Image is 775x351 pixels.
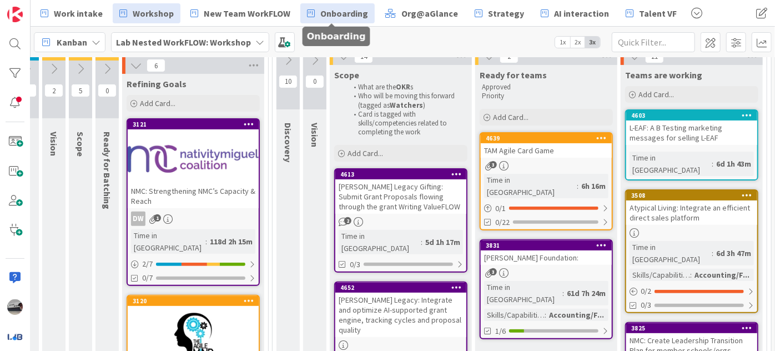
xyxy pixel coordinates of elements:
div: 3508 [631,192,757,199]
div: DW [131,212,145,226]
span: Add Card... [638,89,674,99]
div: 6h 16m [578,180,608,192]
span: 0 [305,75,324,88]
a: Org@aGlance [378,3,465,23]
span: Add Card... [348,148,383,158]
div: 3831 [481,240,612,250]
a: Work intake [34,3,109,23]
span: 2 / 7 [142,258,153,270]
span: Kanban [57,36,87,49]
div: 3121NMC: Strengthening NMC’s Capacity & Reach [128,119,259,208]
a: Talent VF [619,3,683,23]
a: New Team WorkFLOW [184,3,297,23]
div: 118d 2h 15m [207,235,255,248]
span: 3 [490,161,497,168]
span: 0 [98,84,117,97]
span: Scope [75,132,86,157]
h5: Onboarding [307,31,366,42]
a: Strategy [468,3,531,23]
div: 0/1 [481,202,612,215]
div: Time in [GEOGRAPHIC_DATA] [131,229,205,254]
span: Ready for teams [480,69,547,81]
span: 3 [490,268,497,275]
p: Priority [482,92,611,101]
div: Accounting/F... [692,269,752,281]
span: 1/6 [495,325,506,337]
div: 3121 [128,119,259,129]
img: jB [7,299,23,315]
a: AI interaction [534,3,616,23]
span: Strategy [488,7,524,20]
span: 1 [154,214,161,222]
span: AI interaction [554,7,609,20]
div: 4603L-EAF: A B Testing marketing messages for selling L-EAF [626,111,757,145]
div: 6d 3h 47m [713,247,754,259]
div: 3508Atypical Living: Integrate an efficient direct sales platform [626,190,757,225]
span: Scope [334,69,359,81]
span: 2 [44,84,63,97]
div: 6d 1h 43m [713,158,754,170]
span: : [577,180,578,192]
div: Skills/Capabilities [630,269,690,281]
div: 3121 [133,121,259,128]
span: 3x [585,37,600,48]
div: 3831[PERSON_NAME] Foundation: [481,240,612,265]
span: : [712,158,713,170]
div: TAM Agile Card Game [481,143,612,158]
span: : [421,236,422,248]
span: : [690,269,692,281]
span: Ready for Batching [102,132,113,209]
span: Add Card... [140,98,175,108]
span: Onboarding [320,7,368,20]
span: : [712,247,713,259]
span: Work intake [54,7,103,20]
div: 3831 [486,242,612,249]
a: 3831[PERSON_NAME] Foundation:Time in [GEOGRAPHIC_DATA]:61d 7h 24mSkills/Capabilities:Accounting/F... [480,239,613,339]
div: 4639 [481,133,612,143]
div: 4603 [631,112,757,119]
input: Quick Filter... [612,32,695,52]
div: [PERSON_NAME] Foundation: [481,250,612,265]
div: 4603 [626,111,757,121]
span: : [545,309,546,321]
a: 4603L-EAF: A B Testing marketing messages for selling L-EAFTime in [GEOGRAPHIC_DATA]:6d 1h 43m [625,109,758,180]
span: 0/22 [495,217,510,228]
span: : [562,287,564,299]
a: 4613[PERSON_NAME] Legacy Gifting: Submit Grant Proposals flowing through the grant Writing ValueF... [334,168,467,273]
a: Workshop [113,3,180,23]
div: 4613 [340,171,466,178]
a: Onboarding [300,3,375,23]
div: 0/2 [626,284,757,298]
span: Workshop [133,7,174,20]
span: 0/3 [350,259,360,270]
span: Org@aGlance [401,7,458,20]
span: Talent VF [639,7,677,20]
div: Skills/Capabilities [484,309,545,321]
li: Who will be moving this forward (tagged as ) [348,92,466,110]
div: 3120 [133,297,259,305]
div: 4652 [335,283,466,293]
span: Add Card... [493,112,529,122]
span: 6 [147,59,165,72]
div: L-EAF: A B Testing marketing messages for selling L-EAF [626,121,757,145]
span: 0/7 [142,272,153,284]
p: Approved [482,83,611,92]
div: [PERSON_NAME] Legacy: Integrate and optimize AI-supported grant engine, tracking cycles and propo... [335,293,466,337]
div: 61d 7h 24m [564,287,608,299]
img: avatar [7,329,23,344]
span: 0/3 [641,299,651,311]
img: Visit kanbanzone.com [7,7,23,22]
span: : [205,235,207,248]
div: 5d 1h 17m [422,236,463,248]
li: What are the s [348,83,466,92]
a: 3508Atypical Living: Integrate an efficient direct sales platformTime in [GEOGRAPHIC_DATA]:6d 3h ... [625,189,758,313]
div: Accounting/F... [546,309,607,321]
span: Refining Goals [127,78,187,89]
div: Time in [GEOGRAPHIC_DATA] [484,281,562,305]
div: 3120 [128,296,259,306]
div: 4639TAM Agile Card Game [481,133,612,158]
div: 4613[PERSON_NAME] Legacy Gifting: Submit Grant Proposals flowing through the grant Writing ValueFLOW [335,169,466,214]
span: 0 / 1 [495,203,506,214]
span: Discovery [283,123,294,162]
span: Teams are working [625,69,702,81]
